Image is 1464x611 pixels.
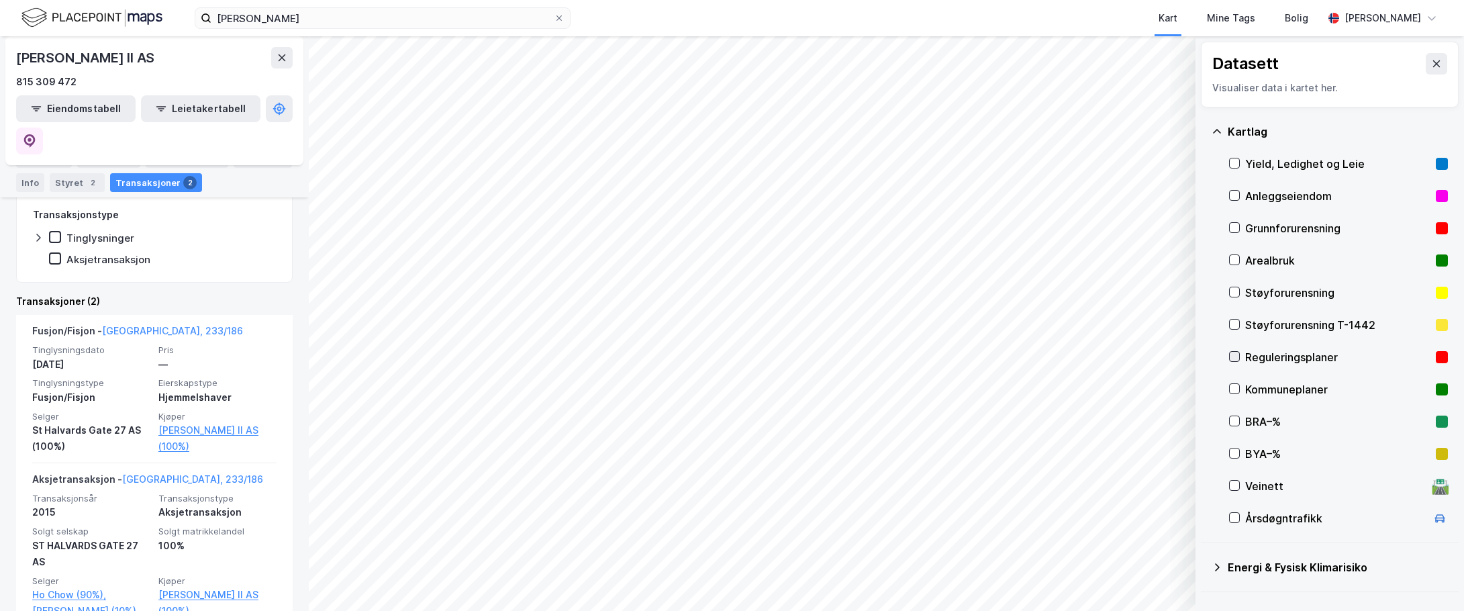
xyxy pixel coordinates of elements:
div: Hjemmelshaver [158,389,277,406]
span: Kjøper [158,575,277,587]
div: 2015 [32,504,150,520]
div: 100% [158,538,277,554]
div: Reguleringsplaner [1245,349,1430,365]
button: Leietakertabell [141,95,260,122]
input: Søk på adresse, matrikkel, gårdeiere, leietakere eller personer [211,8,554,28]
div: Årsdøgntrafikk [1245,510,1426,526]
div: Mine Tags [1207,10,1255,26]
div: Bolig [1285,10,1308,26]
div: [DATE] [32,357,150,373]
div: Kartlag [1228,124,1448,140]
span: Kjøper [158,411,277,422]
div: 815 309 472 [16,74,77,90]
iframe: Chat Widget [1397,547,1464,611]
div: Aksjetransaksjon - [32,471,263,493]
div: Kontrollprogram for chat [1397,547,1464,611]
a: Ho Chow (90%), [32,587,150,603]
div: Transaksjoner (2) [16,293,293,310]
div: 🛣️ [1431,477,1449,495]
div: Aksjetransaksjon [66,253,150,266]
div: — [158,357,277,373]
div: Støyforurensning T-1442 [1245,317,1430,333]
span: Selger [32,575,150,587]
div: Styret [50,173,105,192]
span: Solgt matrikkelandel [158,526,277,537]
img: logo.f888ab2527a4732fd821a326f86c7f29.svg [21,6,162,30]
a: [GEOGRAPHIC_DATA], 233/186 [102,325,243,336]
span: Solgt selskap [32,526,150,537]
div: Yield, Ledighet og Leie [1245,156,1430,172]
div: BYA–% [1245,446,1430,462]
div: BRA–% [1245,414,1430,430]
span: Transaksjonstype [158,493,277,504]
div: St Halvards Gate 27 AS (100%) [32,422,150,455]
div: Kart [1159,10,1177,26]
div: Tinglysninger [66,232,134,244]
span: Tinglysningstype [32,377,150,389]
div: Veinett [1245,478,1426,494]
div: Arealbruk [1245,252,1430,269]
div: Anleggseiendom [1245,188,1430,204]
div: Aksjetransaksjon [158,504,277,520]
div: Energi & Fysisk Klimarisiko [1228,559,1448,575]
span: Transaksjonsår [32,493,150,504]
a: [GEOGRAPHIC_DATA], 233/186 [122,473,263,485]
div: Kommuneplaner [1245,381,1430,397]
span: Selger [32,411,150,422]
div: 2 [86,176,99,189]
span: Eierskapstype [158,377,277,389]
span: Tinglysningsdato [32,344,150,356]
div: 2 [183,176,197,189]
a: [PERSON_NAME] II AS (100%) [158,422,277,455]
div: [PERSON_NAME] II AS [16,47,157,68]
div: Datasett [1212,53,1279,75]
div: Transaksjoner [110,173,202,192]
div: Grunnforurensning [1245,220,1430,236]
div: Visualiser data i kartet her. [1212,80,1447,96]
div: Støyforurensning [1245,285,1430,301]
button: Eiendomstabell [16,95,136,122]
span: Pris [158,344,277,356]
div: Fusjon/Fisjon [32,389,150,406]
div: ST HALVARDS GATE 27 AS [32,538,150,570]
div: Fusjon/Fisjon - [32,323,243,344]
div: Info [16,173,44,192]
div: [PERSON_NAME] [1345,10,1421,26]
div: Transaksjonstype [33,207,119,223]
